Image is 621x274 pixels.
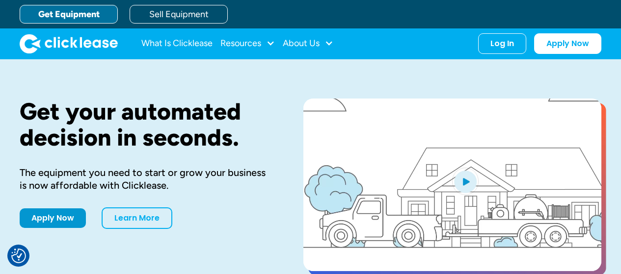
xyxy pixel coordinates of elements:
[220,34,275,53] div: Resources
[20,34,118,53] a: home
[303,99,601,271] a: open lightbox
[534,33,601,54] a: Apply Now
[20,166,272,192] div: The equipment you need to start or grow your business is now affordable with Clicklease.
[490,39,514,49] div: Log In
[11,249,26,263] img: Revisit consent button
[20,99,272,150] h1: Get your automated decision in seconds.
[11,249,26,263] button: Consent Preferences
[20,34,118,53] img: Clicklease logo
[141,34,213,53] a: What Is Clicklease
[102,207,172,229] a: Learn More
[130,5,228,24] a: Sell Equipment
[20,5,118,24] a: Get Equipment
[452,168,479,195] img: Blue play button logo on a light blue circular background
[20,208,86,228] a: Apply Now
[283,34,333,53] div: About Us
